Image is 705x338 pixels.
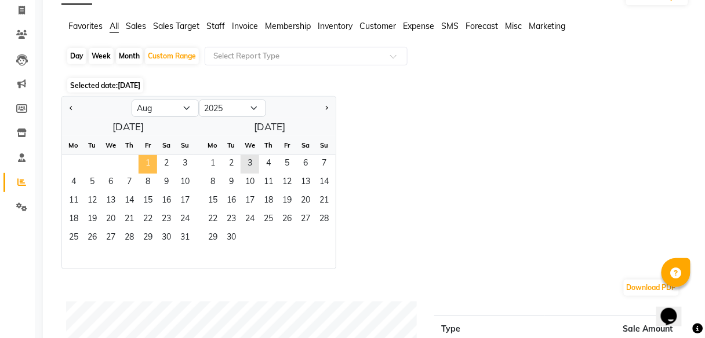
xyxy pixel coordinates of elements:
div: Friday, September 26, 2025 [278,211,296,229]
span: 21 [315,192,333,211]
span: 11 [64,192,83,211]
div: Wednesday, September 24, 2025 [241,211,259,229]
div: Tu [222,136,241,155]
span: 25 [259,211,278,229]
div: Friday, August 22, 2025 [139,211,157,229]
div: Sunday, August 10, 2025 [176,174,194,192]
span: 5 [278,155,296,174]
span: 7 [315,155,333,174]
div: Thursday, August 28, 2025 [120,229,139,248]
div: Su [176,136,194,155]
div: Week [89,48,114,64]
div: Friday, August 15, 2025 [139,192,157,211]
div: Thursday, September 4, 2025 [259,155,278,174]
span: 28 [315,211,333,229]
span: 30 [157,229,176,248]
span: 17 [241,192,259,211]
span: 4 [259,155,278,174]
span: 23 [157,211,176,229]
span: 31 [176,229,194,248]
div: Monday, September 22, 2025 [203,211,222,229]
div: Fr [278,136,296,155]
span: Membership [265,21,311,31]
span: Sales Target [153,21,199,31]
span: 16 [157,192,176,211]
div: Tuesday, August 26, 2025 [83,229,101,248]
div: Saturday, August 2, 2025 [157,155,176,174]
span: 26 [278,211,296,229]
span: 5 [83,174,101,192]
span: 20 [101,211,120,229]
span: 11 [259,174,278,192]
div: Friday, September 12, 2025 [278,174,296,192]
div: Sunday, September 21, 2025 [315,192,333,211]
div: Su [315,136,333,155]
span: Customer [359,21,396,31]
span: 9 [157,174,176,192]
span: 22 [139,211,157,229]
div: Thursday, September 11, 2025 [259,174,278,192]
div: Sa [157,136,176,155]
div: Tuesday, September 2, 2025 [222,155,241,174]
span: 6 [296,155,315,174]
div: Tuesday, August 19, 2025 [83,211,101,229]
span: 10 [241,174,259,192]
span: 18 [64,211,83,229]
div: Thursday, August 7, 2025 [120,174,139,192]
span: 23 [222,211,241,229]
span: [DATE] [118,81,140,90]
span: 22 [203,211,222,229]
div: Wednesday, August 6, 2025 [101,174,120,192]
div: Sunday, September 28, 2025 [315,211,333,229]
div: Sunday, September 14, 2025 [315,174,333,192]
div: Friday, August 1, 2025 [139,155,157,174]
select: Select month [132,100,199,117]
div: Mo [64,136,83,155]
div: Saturday, September 27, 2025 [296,211,315,229]
iframe: chat widget [656,292,693,326]
div: Tuesday, September 30, 2025 [222,229,241,248]
span: 12 [278,174,296,192]
div: Monday, September 15, 2025 [203,192,222,211]
span: 17 [176,192,194,211]
span: 13 [296,174,315,192]
div: Sunday, September 7, 2025 [315,155,333,174]
div: Monday, August 18, 2025 [64,211,83,229]
span: Staff [206,21,225,31]
div: Wednesday, September 3, 2025 [241,155,259,174]
span: 21 [120,211,139,229]
span: 25 [64,229,83,248]
span: 9 [222,174,241,192]
span: 28 [120,229,139,248]
span: 18 [259,192,278,211]
div: Saturday, September 6, 2025 [296,155,315,174]
span: 1 [203,155,222,174]
span: All [110,21,119,31]
span: 19 [278,192,296,211]
span: 2 [157,155,176,174]
span: 3 [241,155,259,174]
div: Saturday, August 16, 2025 [157,192,176,211]
span: 26 [83,229,101,248]
div: Saturday, September 13, 2025 [296,174,315,192]
span: 4 [64,174,83,192]
span: Invoice [232,21,258,31]
div: Monday, September 8, 2025 [203,174,222,192]
div: Thursday, September 18, 2025 [259,192,278,211]
span: 8 [203,174,222,192]
div: Monday, August 25, 2025 [64,229,83,248]
div: Sunday, August 24, 2025 [176,211,194,229]
div: Wednesday, August 27, 2025 [101,229,120,248]
div: Monday, August 4, 2025 [64,174,83,192]
div: Sunday, August 17, 2025 [176,192,194,211]
span: 30 [222,229,241,248]
div: Th [120,136,139,155]
span: Sales [126,21,146,31]
span: 16 [222,192,241,211]
span: 20 [296,192,315,211]
span: 6 [101,174,120,192]
span: SMS [441,21,459,31]
button: Download PDF [624,280,679,296]
span: 27 [296,211,315,229]
div: Monday, September 29, 2025 [203,229,222,248]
